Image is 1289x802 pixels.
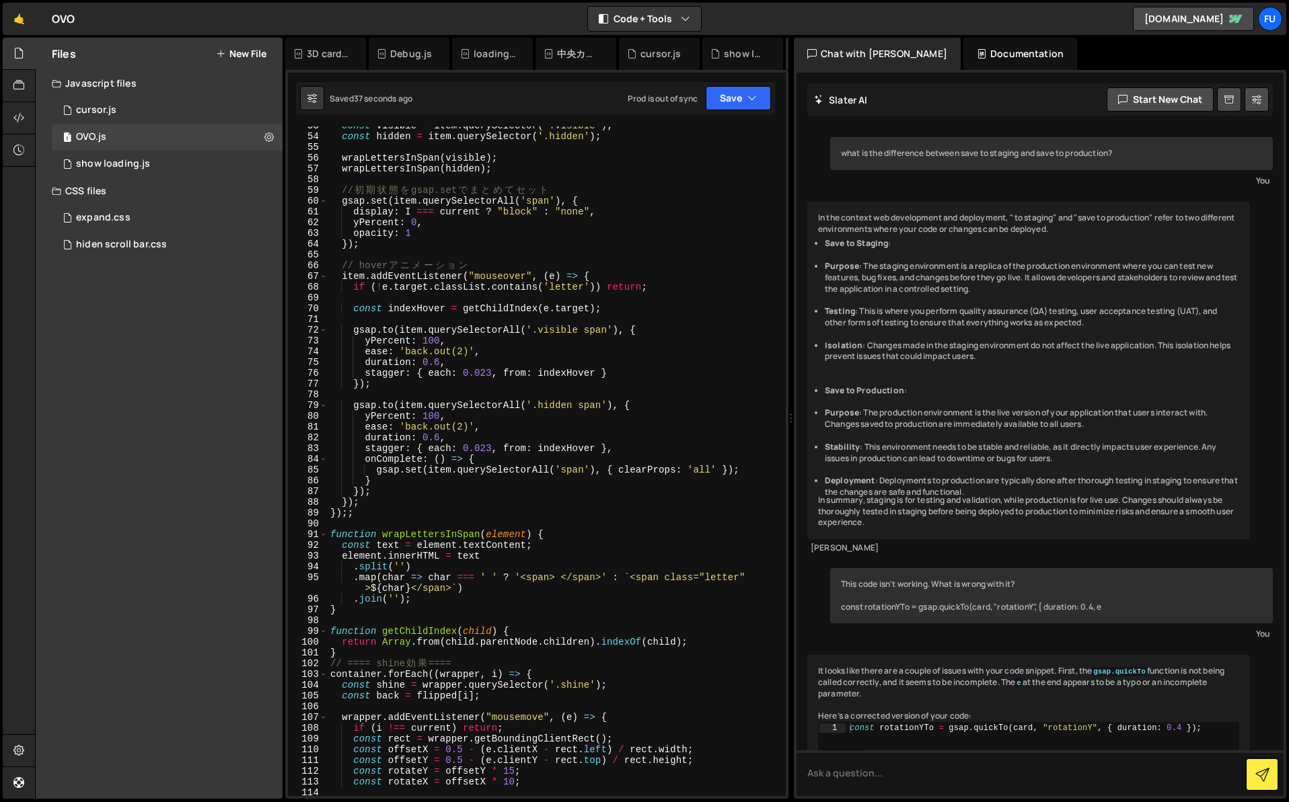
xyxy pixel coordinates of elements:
div: 60 [288,196,328,206]
div: 83 [288,443,328,454]
div: show loading.js [76,158,150,170]
div: 67 [288,271,328,282]
code: e [1015,678,1022,688]
li: : The staging environment is a replica of the production environment where you can test new featu... [825,261,1239,294]
div: show loading.js [724,47,767,61]
span: 1 [63,133,71,144]
div: 58 [288,174,328,185]
div: 92 [288,540,328,551]
div: 86 [288,475,328,486]
div: Javascript files [36,70,283,97]
div: 59 [288,185,328,196]
div: You [834,173,1269,188]
div: expand.css [76,212,131,224]
a: Fu [1258,7,1282,31]
div: 87 [288,486,328,497]
div: 75 [288,357,328,368]
div: 114 [288,787,328,798]
strong: Save to Production [825,385,904,396]
div: 94 [288,561,328,572]
div: 100 [288,637,328,647]
div: 97 [288,604,328,615]
div: 104 [288,680,328,690]
div: 89 [288,508,328,518]
div: 55 [288,142,328,153]
div: hiden scroll bar.css [76,239,167,251]
div: This code isn't working. What is wrong with it? const rotationYTo = gsap.quickTo(card, "rotationY... [830,568,1273,623]
div: 107 [288,712,328,723]
div: 65 [288,249,328,260]
div: 62 [288,217,328,228]
div: Saved [330,93,412,104]
div: 106 [288,701,328,712]
div: 76 [288,368,328,378]
div: 105 [288,690,328,701]
div: 102 [288,658,328,669]
li: : The production environment is the live version of your application that users interact with. Ch... [825,407,1239,430]
strong: Testing [825,305,855,317]
div: 72 [288,325,328,335]
strong: Save to Staging [825,237,888,249]
div: 74 [288,346,328,357]
li: : This environment needs to be stable and reliable, as it directly impacts user experience. Any i... [825,442,1239,465]
div: 80 [288,411,328,422]
div: cursor.js [76,104,116,116]
div: 98 [288,615,328,626]
div: 93 [288,551,328,561]
div: 3D card.js [307,47,350,61]
button: Code + Tools [588,7,701,31]
a: 🤙 [3,3,36,35]
div: 95 [288,572,328,594]
div: 73 [288,335,328,346]
li: : [825,385,1239,397]
div: 85 [288,465,328,475]
div: 99 [288,626,328,637]
div: 112 [288,766,328,776]
div: 111 [288,755,328,766]
div: 78 [288,389,328,400]
button: Save [706,86,771,110]
div: 68 [288,282,328,292]
div: loadingPage.js [474,47,517,61]
div: 82 [288,432,328,443]
div: 17267/47848.js [52,124,283,151]
div: 61 [288,206,328,217]
strong: Deployment [825,475,875,486]
div: 17267/47816.css [52,231,283,258]
div: 84 [288,454,328,465]
div: 69 [288,292,328,303]
button: Start new chat [1107,87,1214,112]
div: 66 [288,260,328,271]
h2: Files [52,46,76,61]
div: 17267/48012.js [52,97,283,124]
li: : [825,238,1239,249]
div: [PERSON_NAME] [811,543,1247,554]
div: 109 [288,733,328,744]
div: In the context web development and deployment, " to staging" and "save to production" refer to tw... [807,202,1250,539]
div: 110 [288,744,328,755]
div: 96 [288,594,328,604]
div: Chat with [PERSON_NAME] [794,38,961,70]
div: 17267/48011.js [52,151,283,177]
div: 101 [288,647,328,658]
div: 中央カードゆらゆら.js [557,47,600,61]
div: 71 [288,314,328,325]
div: 64 [288,239,328,249]
li: : Deployments to production are typically done after thorough testing in staging to ensure that t... [825,475,1239,498]
strong: Stability [825,441,860,452]
div: 88 [288,497,328,508]
div: Debug.js [390,47,432,61]
button: New File [216,48,266,59]
div: OVO [52,11,75,27]
div: what is the difference between save to staging and save to production? [830,137,1273,170]
div: You [834,627,1269,641]
strong: Isolation [825,339,862,351]
div: cursor.js [640,47,681,61]
li: : Changes made in the staging environment do not affect the live application. This isolation help... [825,340,1239,363]
div: 90 [288,518,328,529]
div: 57 [288,163,328,174]
div: 77 [288,378,328,389]
div: 1 [819,723,846,733]
strong: Purpose [825,260,859,272]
